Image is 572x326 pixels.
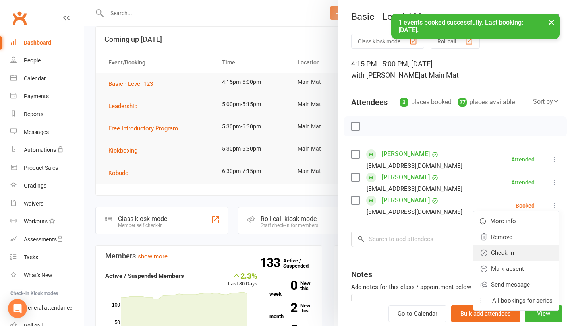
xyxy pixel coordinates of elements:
div: 27 [458,98,467,107]
button: Bulk add attendees [451,305,520,322]
a: Product Sales [10,159,84,177]
a: Check in [473,245,559,261]
a: Payments [10,87,84,105]
span: All bookings for series [492,296,553,305]
div: Messages [24,129,49,135]
a: Send message [473,277,559,293]
a: Automations [10,141,84,159]
div: Add notes for this class / appointment below [351,282,559,292]
div: Sort by [533,97,559,107]
div: Booked [516,203,535,208]
a: Reports [10,105,84,123]
div: General attendance [24,305,72,311]
a: People [10,52,84,70]
a: Assessments [10,231,84,248]
div: [EMAIL_ADDRESS][DOMAIN_NAME] [367,161,462,171]
span: with [PERSON_NAME] [351,71,421,79]
div: Basic - Level 123 [338,11,572,22]
span: at Main Mat [421,71,459,79]
a: What's New [10,266,84,284]
a: Messages [10,123,84,141]
div: Calendar [24,75,46,81]
a: All bookings for series [473,293,559,309]
div: Gradings [24,182,46,189]
a: [PERSON_NAME] [382,171,430,184]
div: 1 events booked successfully. Last booking: [DATE]. [391,14,560,39]
div: 4:15 PM - 5:00 PM, [DATE] [351,58,559,81]
div: 3 [400,98,408,107]
a: Workouts [10,213,84,231]
button: View [525,305,562,322]
a: Mark absent [473,261,559,277]
div: Product Sales [24,165,58,171]
div: Dashboard [24,39,51,46]
button: × [544,14,558,31]
div: Payments [24,93,49,99]
a: [PERSON_NAME] [382,194,430,207]
div: Open Intercom Messenger [8,299,27,318]
span: More info [490,216,516,226]
a: [PERSON_NAME] [382,148,430,161]
a: Calendar [10,70,84,87]
div: Assessments [24,236,63,243]
div: Attended [511,180,535,185]
a: Waivers [10,195,84,213]
div: Reports [24,111,43,117]
input: Search to add attendees [351,231,559,247]
a: Go to Calendar [388,305,446,322]
div: Tasks [24,254,38,260]
a: Gradings [10,177,84,195]
div: What's New [24,272,52,278]
a: Remove [473,229,559,245]
div: places available [458,97,515,108]
a: General attendance kiosk mode [10,299,84,317]
a: Dashboard [10,34,84,52]
div: places booked [400,97,452,108]
a: Tasks [10,248,84,266]
div: Workouts [24,218,48,225]
a: More info [473,213,559,229]
div: Notes [351,269,372,280]
div: Automations [24,147,56,153]
div: Waivers [24,200,43,207]
div: Attendees [351,97,388,108]
a: Clubworx [10,8,29,28]
div: Attended [511,157,535,162]
div: People [24,57,41,64]
div: [EMAIL_ADDRESS][DOMAIN_NAME] [367,207,462,217]
div: [EMAIL_ADDRESS][DOMAIN_NAME] [367,184,462,194]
